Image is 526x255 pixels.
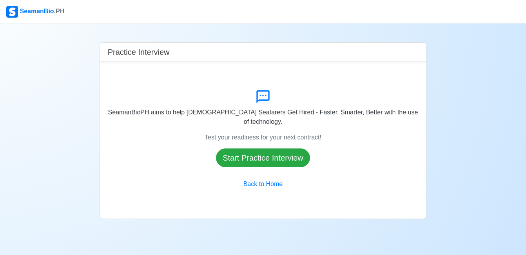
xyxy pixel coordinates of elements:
button: Back to Home [238,177,288,192]
h5: Practice Interview [108,47,170,57]
p: SeamanBioPH aims to help [DEMOGRAPHIC_DATA] Seafarers Get Hired - Faster, Smarter, Better with th... [106,108,420,127]
span: .PH [54,8,65,14]
img: Logo [6,6,18,18]
div: SeamanBio [6,6,64,18]
button: Start Practice Interview [216,148,310,167]
p: Test your readiness for your next contract! [205,133,321,142]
